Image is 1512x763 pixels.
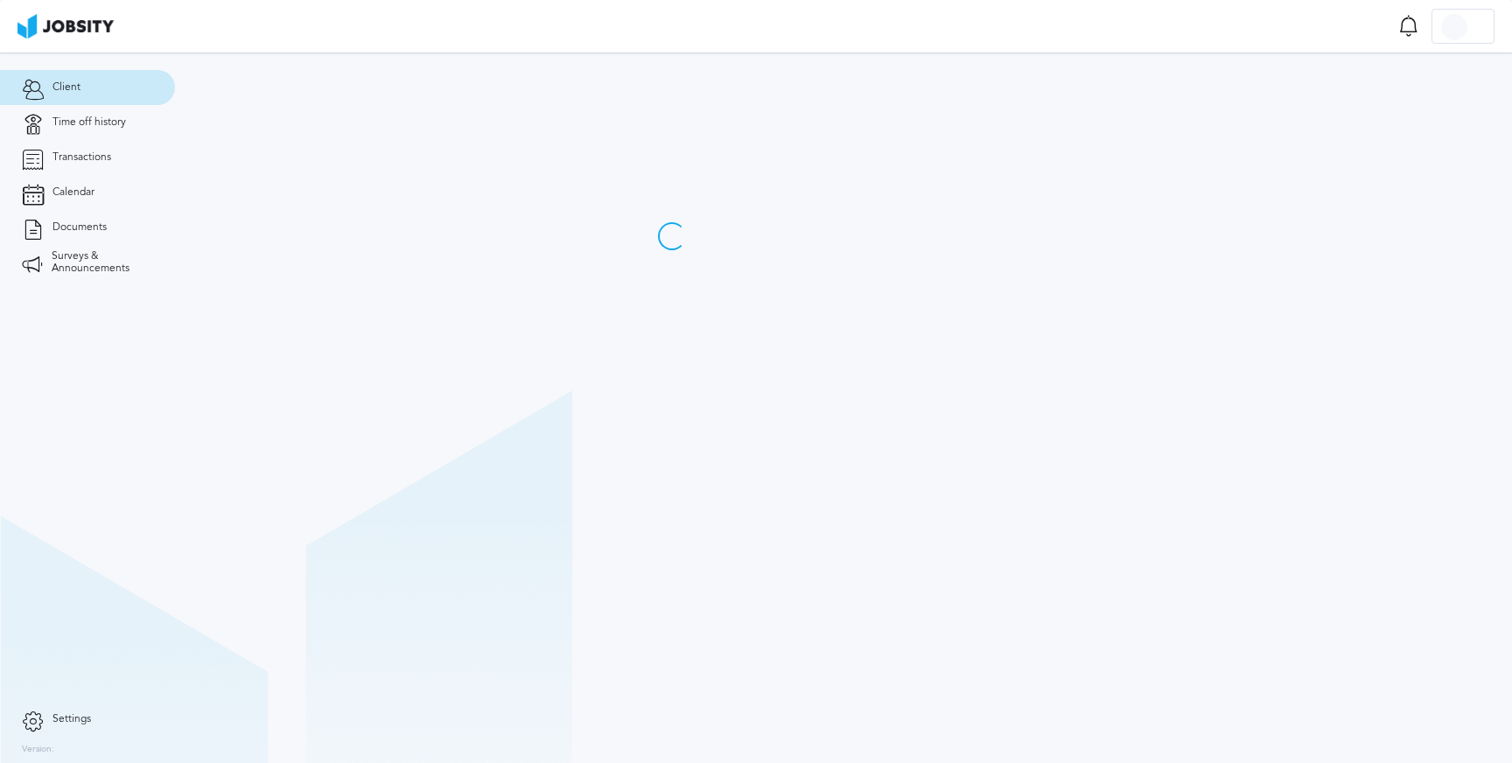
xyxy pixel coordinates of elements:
span: Transactions [52,151,111,164]
span: Surveys & Announcements [52,250,153,275]
img: ab4bad089aa723f57921c736e9817d99.png [17,14,114,38]
span: Settings [52,713,91,725]
span: Time off history [52,116,126,129]
span: Calendar [52,186,94,199]
label: Version: [22,745,54,755]
span: Client [52,81,80,94]
span: Documents [52,221,107,234]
